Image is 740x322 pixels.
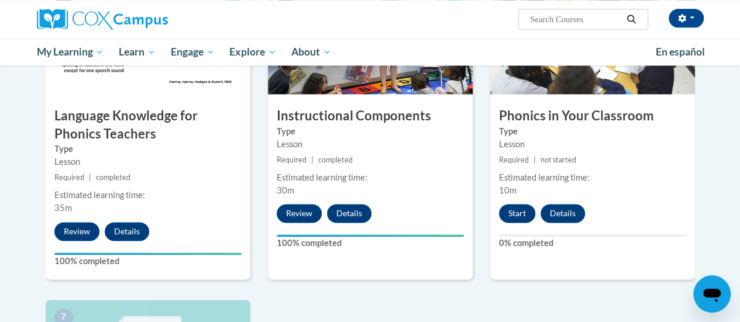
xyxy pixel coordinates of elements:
a: En español [648,40,713,64]
span: | [534,155,536,164]
div: Estimated learning time: [277,171,464,184]
img: Cox Campus [37,9,168,30]
label: Type [277,125,464,138]
a: Engage [163,39,222,65]
span: completed [96,173,130,182]
span: not started [541,155,576,164]
a: Explore [222,39,284,65]
a: About [284,39,339,65]
div: Estimated learning time: [54,189,242,202]
a: Cox Campus [37,9,247,30]
div: Lesson [277,138,464,151]
div: Lesson [54,155,242,168]
span: 35m [54,203,72,213]
button: Search [622,12,640,26]
span: completed [318,155,353,164]
label: Type [54,143,242,155]
h3: Language Knowledge for Phonics Teachers [46,107,250,143]
span: | [311,155,314,164]
label: 100% completed [277,237,464,250]
button: Details [327,204,371,223]
button: Details [105,222,149,241]
span: My Learning [36,45,104,59]
span: Explore [229,45,276,59]
button: Start [499,204,535,223]
h3: Instructional Components [268,107,473,125]
span: Required [54,173,84,182]
a: My Learning [29,39,112,65]
div: Estimated learning time: [499,171,686,184]
span: | [89,173,91,182]
span: Engage [171,45,215,59]
label: 100% completed [54,255,242,268]
iframe: Button to launch messaging window [693,275,731,313]
div: Main menu [28,39,713,65]
h3: Phonics in Your Classroom [490,107,695,125]
span: 30m [277,185,294,195]
label: Type [499,125,686,138]
label: 0% completed [499,237,686,250]
span: 10m [499,185,517,195]
div: Your progress [277,234,464,237]
input: Search Courses [529,12,622,26]
span: About [291,45,331,59]
div: Your progress [54,252,242,255]
button: Review [54,222,99,241]
span: Required [499,155,529,164]
span: Required [277,155,307,164]
button: Review [277,204,322,223]
button: Account Settings [669,9,704,27]
div: Lesson [499,138,686,151]
span: En español [656,46,705,58]
button: Details [541,204,585,223]
a: Learn [111,39,163,65]
span: Learn [119,45,156,59]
